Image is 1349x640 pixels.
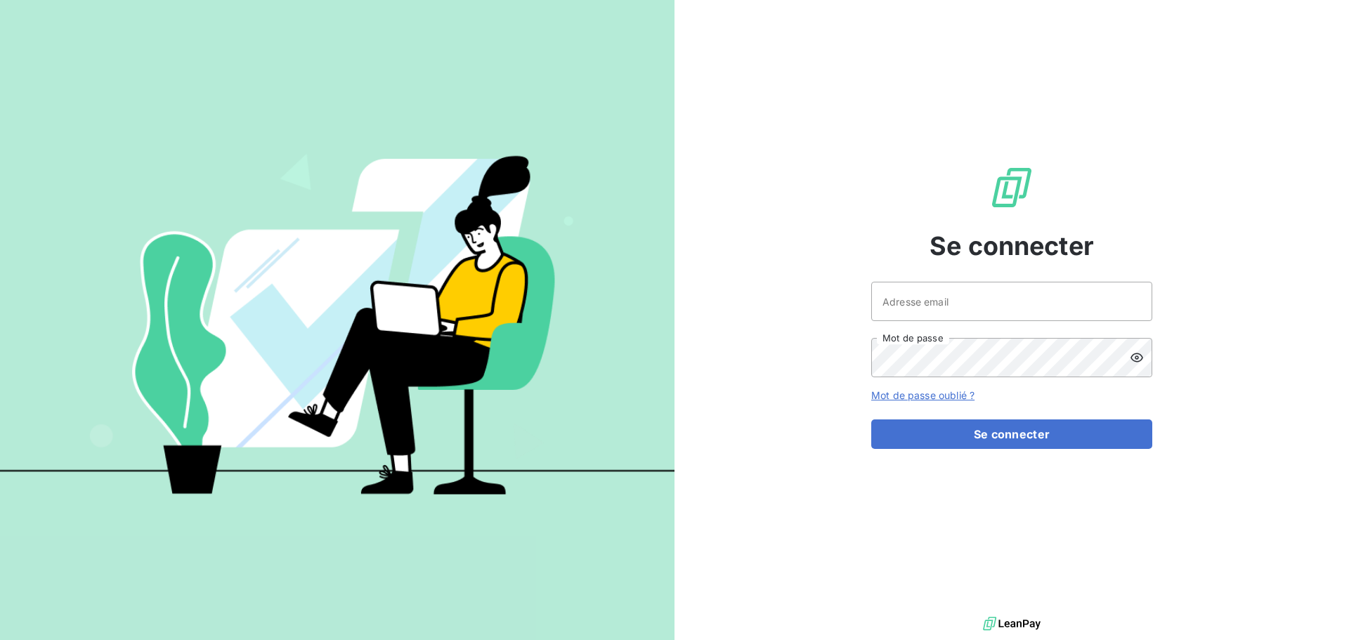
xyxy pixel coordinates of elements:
input: placeholder [871,282,1152,321]
img: logo [983,613,1041,634]
button: Se connecter [871,419,1152,449]
span: Se connecter [930,227,1094,265]
a: Mot de passe oublié ? [871,389,975,401]
img: Logo LeanPay [989,165,1034,210]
